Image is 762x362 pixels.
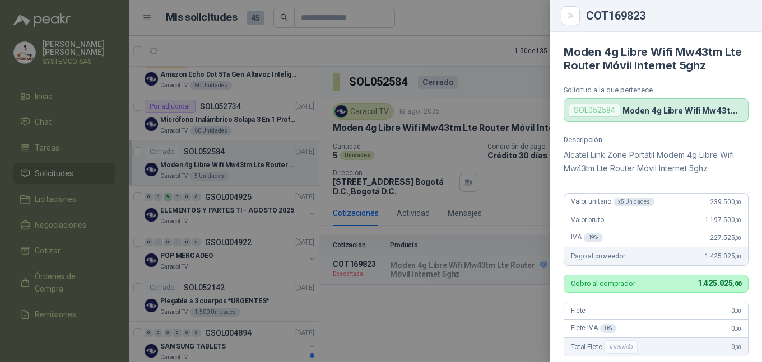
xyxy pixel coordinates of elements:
[564,45,749,72] h4: Moden 4g Libre Wifi Mw43tm Lte Router Móvil Internet 5ghz
[584,233,603,242] div: 19 %
[710,198,741,206] span: 239.500
[705,252,741,260] span: 1.425.025
[600,324,616,333] div: 0 %
[564,135,749,144] p: Descripción
[735,235,741,241] span: ,00
[710,234,741,242] span: 227.525
[732,280,741,288] span: ,00
[564,86,749,94] p: Solicitud a la que pertenece
[571,252,625,260] span: Pago al proveedor
[571,233,603,242] span: IVA
[735,308,741,314] span: ,00
[731,307,741,314] span: 0
[735,253,741,260] span: ,00
[705,216,741,224] span: 1.197.500
[735,326,741,332] span: ,00
[571,280,635,287] p: Cobro al comprador
[586,10,749,21] div: COT169823
[698,279,741,288] span: 1.425.025
[564,9,577,22] button: Close
[735,199,741,205] span: ,00
[571,307,586,314] span: Flete
[735,344,741,350] span: ,00
[622,106,744,115] p: Moden 4g Libre Wifi Mw43tm Lte Router Móvil Internet 5ghz
[604,340,638,354] div: Incluido
[731,343,741,351] span: 0
[735,217,741,223] span: ,00
[571,324,616,333] span: Flete IVA
[614,198,654,206] div: x 5 Unidades
[731,325,741,332] span: 0
[571,340,640,354] span: Total Flete
[569,104,620,117] div: SOL052584
[564,148,749,175] p: Alcatel Link Zone Portátil Modem 4g Libre Wifi Mw43tm Lte Router Móvil Internet 5ghz
[571,198,654,206] span: Valor unitario
[571,216,603,224] span: Valor bruto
